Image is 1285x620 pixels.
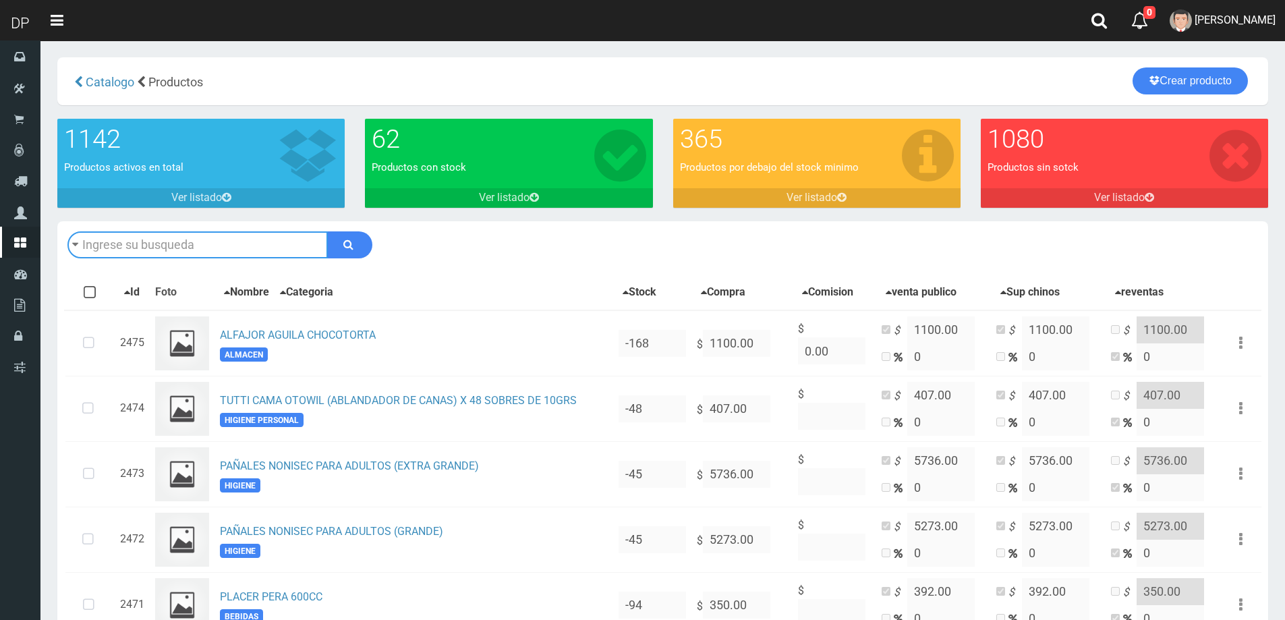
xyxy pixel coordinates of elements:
[894,323,907,339] i: $
[787,191,837,204] font: Ver listado
[680,124,722,154] font: 365
[148,75,203,89] span: Productos
[981,188,1268,208] a: Ver listado
[988,124,1044,154] font: 1080
[220,459,479,472] a: PAÑALES NONISEC PARA ADULTOS (EXTRA GRANDE)
[155,382,209,436] img: ...
[220,284,273,301] button: Nombre
[171,191,222,204] font: Ver listado
[894,389,907,404] i: $
[894,585,907,600] i: $
[691,310,793,376] td: $
[1008,519,1022,535] i: $
[894,454,907,470] i: $
[220,525,443,538] a: PAÑALES NONISEC PARA ADULTOS (GRANDE)
[1008,454,1022,470] i: $
[64,161,183,173] font: Productos activos en total
[1123,454,1137,470] i: $
[1133,67,1248,94] a: Crear producto
[1143,6,1155,19] span: 0
[882,284,961,301] button: venta publico
[120,284,144,301] button: Id
[619,284,660,301] button: Stock
[1123,519,1137,535] i: $
[894,519,907,535] i: $
[673,188,961,208] a: Ver listado
[793,376,876,441] td: $
[1008,389,1022,404] i: $
[220,590,322,603] a: PLACER PERA 600CC
[479,191,530,204] font: Ver listado
[680,161,859,173] font: Productos por debajo del stock minimo
[365,188,652,208] a: Ver listado
[220,413,304,427] span: HIGIENE PERSONAL
[372,124,400,154] font: 62
[115,507,150,572] td: 2472
[691,507,793,572] td: $
[1008,585,1022,600] i: $
[1111,284,1168,301] button: reventas
[220,347,268,362] span: ALMACEN
[1094,191,1145,204] font: Ver listado
[988,161,1079,173] font: Productos sin sotck
[67,231,328,258] input: Ingrese su busqueda
[155,316,209,370] img: ...
[150,275,215,310] th: Foto
[793,441,876,507] td: $
[83,75,134,89] a: Catalogo
[115,310,150,376] td: 2475
[1123,323,1137,339] i: $
[155,447,209,501] img: ...
[220,394,577,407] a: TUTTI CAMA OTOWIL (ABLANDADOR DE CANAS) X 48 SOBRES DE 10GRS
[86,75,134,89] span: Catalogo
[64,124,121,154] font: 1142
[1170,9,1192,32] img: User Image
[793,507,876,572] td: $
[155,513,209,567] img: ...
[1123,585,1137,600] i: $
[1123,389,1137,404] i: $
[691,441,793,507] td: $
[115,441,150,507] td: 2473
[57,188,345,208] a: Ver listado
[793,310,876,376] td: $
[220,329,376,341] a: ALFAJOR AGUILA CHOCOTORTA
[691,376,793,441] td: $
[1008,323,1022,339] i: $
[372,161,466,173] font: Productos con stock
[220,544,260,558] span: HIGIENE
[996,284,1064,301] button: Sup chinos
[276,284,337,301] button: Categoria
[1195,13,1276,26] span: [PERSON_NAME]
[798,284,857,301] button: Comision
[115,376,150,441] td: 2474
[697,284,749,301] button: Compra
[220,478,260,492] span: HIGIENE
